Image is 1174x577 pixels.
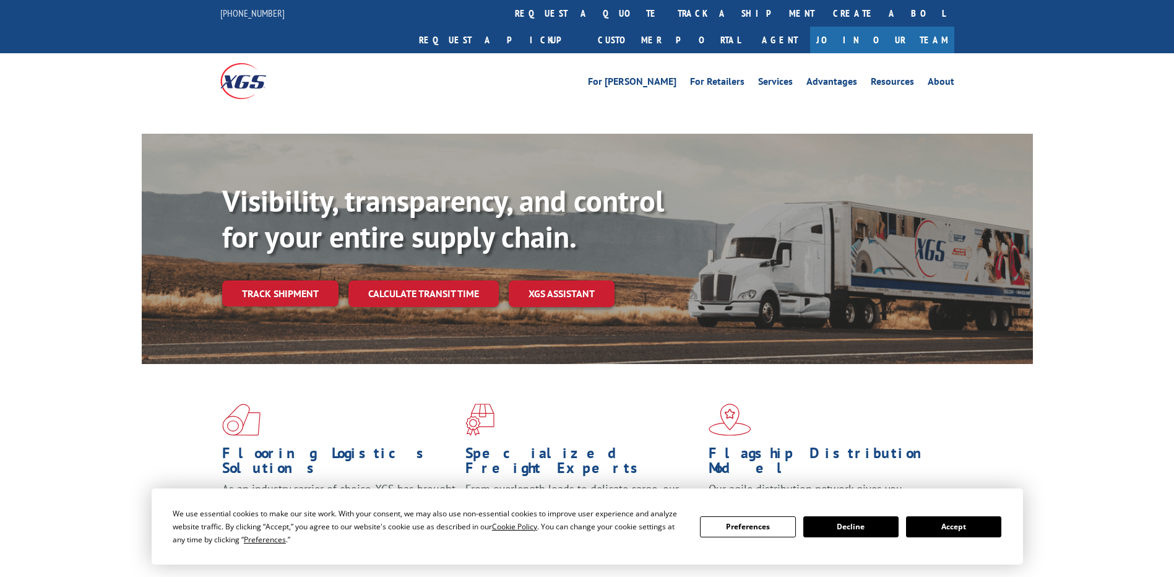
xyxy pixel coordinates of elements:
[222,446,456,482] h1: Flooring Logistics Solutions
[492,521,537,532] span: Cookie Policy
[700,516,795,537] button: Preferences
[152,488,1023,565] div: Cookie Consent Prompt
[749,27,810,53] a: Agent
[928,77,954,90] a: About
[709,482,936,511] span: Our agile distribution network gives you nationwide inventory management on demand.
[709,404,751,436] img: xgs-icon-flagship-distribution-model-red
[222,280,339,306] a: Track shipment
[465,446,699,482] h1: Specialized Freight Experts
[803,516,899,537] button: Decline
[709,446,943,482] h1: Flagship Distribution Model
[806,77,857,90] a: Advantages
[222,181,664,256] b: Visibility, transparency, and control for your entire supply chain.
[758,77,793,90] a: Services
[410,27,589,53] a: Request a pickup
[588,77,676,90] a: For [PERSON_NAME]
[810,27,954,53] a: Join Our Team
[465,404,494,436] img: xgs-icon-focused-on-flooring-red
[222,404,261,436] img: xgs-icon-total-supply-chain-intelligence-red
[173,507,685,546] div: We use essential cookies to make our site work. With your consent, we may also use non-essential ...
[589,27,749,53] a: Customer Portal
[465,482,699,537] p: From overlength loads to delicate cargo, our experienced staff knows the best way to move your fr...
[509,280,615,307] a: XGS ASSISTANT
[222,482,455,526] span: As an industry carrier of choice, XGS has brought innovation and dedication to flooring logistics...
[690,77,745,90] a: For Retailers
[906,516,1001,537] button: Accept
[348,280,499,307] a: Calculate transit time
[244,534,286,545] span: Preferences
[871,77,914,90] a: Resources
[220,7,285,19] a: [PHONE_NUMBER]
